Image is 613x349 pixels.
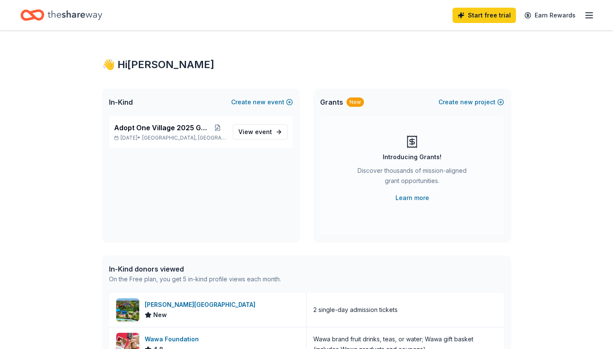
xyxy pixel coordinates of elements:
[453,8,516,23] a: Start free trial
[153,310,167,320] span: New
[145,300,259,310] div: [PERSON_NAME][GEOGRAPHIC_DATA]
[114,134,226,141] p: [DATE] •
[20,5,102,25] a: Home
[109,264,281,274] div: In-Kind donors viewed
[519,8,581,23] a: Earn Rewards
[383,152,441,162] div: Introducing Grants!
[114,123,209,133] span: Adopt One Village 2025 Gala
[238,127,272,137] span: View
[145,334,202,344] div: Wawa Foundation
[460,97,473,107] span: new
[109,274,281,284] div: On the Free plan, you get 5 in-kind profile views each month.
[395,193,429,203] a: Learn more
[253,97,266,107] span: new
[255,128,272,135] span: event
[354,166,470,189] div: Discover thousands of mission-aligned grant opportunities.
[109,97,133,107] span: In-Kind
[231,97,293,107] button: Createnewevent
[142,134,226,141] span: [GEOGRAPHIC_DATA], [GEOGRAPHIC_DATA]
[320,97,343,107] span: Grants
[347,97,364,107] div: New
[313,305,398,315] div: 2 single-day admission tickets
[102,58,511,72] div: 👋 Hi [PERSON_NAME]
[438,97,504,107] button: Createnewproject
[116,298,139,321] img: Image for Dorney Park & Wildwater Kingdom
[233,124,288,140] a: View event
